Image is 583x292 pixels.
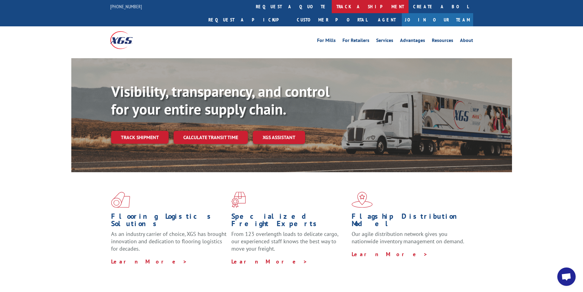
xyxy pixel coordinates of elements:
[557,267,576,286] div: Open chat
[352,251,428,258] a: Learn More >
[376,38,393,45] a: Services
[174,131,248,144] a: Calculate transit time
[317,38,336,45] a: For Mills
[111,82,330,119] b: Visibility, transparency, and control for your entire supply chain.
[352,213,467,230] h1: Flagship Distribution Model
[253,131,305,144] a: XGS ASSISTANT
[231,230,347,258] p: From 123 overlength loads to delicate cargo, our experienced staff knows the best way to move you...
[231,213,347,230] h1: Specialized Freight Experts
[111,131,169,144] a: Track shipment
[111,192,130,208] img: xgs-icon-total-supply-chain-intelligence-red
[110,3,142,9] a: [PHONE_NUMBER]
[111,213,227,230] h1: Flooring Logistics Solutions
[400,38,425,45] a: Advantages
[204,13,292,26] a: Request a pickup
[111,230,226,252] span: As an industry carrier of choice, XGS has brought innovation and dedication to flooring logistics...
[352,192,373,208] img: xgs-icon-flagship-distribution-model-red
[352,230,464,245] span: Our agile distribution network gives you nationwide inventory management on demand.
[372,13,402,26] a: Agent
[402,13,473,26] a: Join Our Team
[231,258,308,265] a: Learn More >
[460,38,473,45] a: About
[342,38,369,45] a: For Retailers
[432,38,453,45] a: Resources
[292,13,372,26] a: Customer Portal
[111,258,187,265] a: Learn More >
[231,192,246,208] img: xgs-icon-focused-on-flooring-red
